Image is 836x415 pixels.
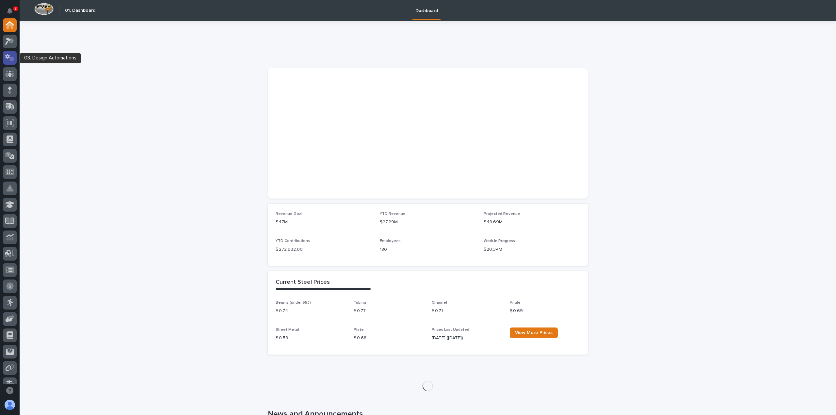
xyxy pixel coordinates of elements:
[432,335,502,342] p: [DATE] ([DATE])
[3,384,17,397] button: Open support chat
[276,279,330,286] h2: Current Steel Prices
[276,239,310,243] span: YTD Contributions
[510,301,521,305] span: Angle
[484,212,520,216] span: Projected Revenue
[276,219,372,226] p: $47M
[432,301,447,305] span: Channel
[380,239,401,243] span: Employees
[484,239,515,243] span: Work in Progress
[276,328,299,332] span: Sheet Metal
[65,8,95,13] h2: 01. Dashboard
[510,308,580,314] p: $ 0.69
[8,8,17,18] div: Notifications3
[354,328,364,332] span: Plate
[276,301,311,305] span: Beams (under 55#)
[510,327,558,338] a: View More Prices
[276,335,346,342] p: $ 0.59
[380,212,406,216] span: YTD Revenue
[432,328,469,332] span: Prices Last Updated
[484,246,580,253] p: $20.34M
[380,219,476,226] p: $27.29M
[354,335,424,342] p: $ 0.68
[380,246,476,253] p: 180
[432,308,502,314] p: $ 0.71
[354,301,366,305] span: Tubing
[354,308,424,314] p: $ 0.77
[34,3,54,15] img: Workspace Logo
[14,6,17,11] p: 3
[3,4,17,18] button: Notifications
[3,398,17,412] button: users-avatar
[276,246,372,253] p: $ 272,932.00
[276,308,346,314] p: $ 0.74
[484,219,580,226] p: $48.69M
[515,330,553,335] span: View More Prices
[276,212,302,216] span: Revenue Goal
